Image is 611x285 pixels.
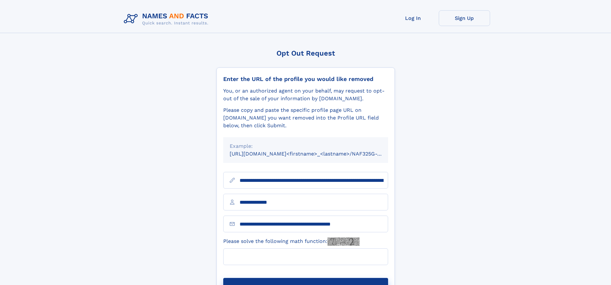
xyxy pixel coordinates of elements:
[387,10,439,26] a: Log In
[121,10,214,28] img: Logo Names and Facts
[223,87,388,102] div: You, or an authorized agent on your behalf, may request to opt-out of the sale of your informatio...
[216,49,395,57] div: Opt Out Request
[223,237,360,246] label: Please solve the following math function:
[230,142,382,150] div: Example:
[223,106,388,129] div: Please copy and paste the specific profile page URL on [DOMAIN_NAME] you want removed into the Pr...
[439,10,490,26] a: Sign Up
[230,151,400,157] small: [URL][DOMAIN_NAME]<firstname>_<lastname>/NAF325G-xxxxxxxx
[223,76,388,83] div: Enter the URL of the profile you would like removed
